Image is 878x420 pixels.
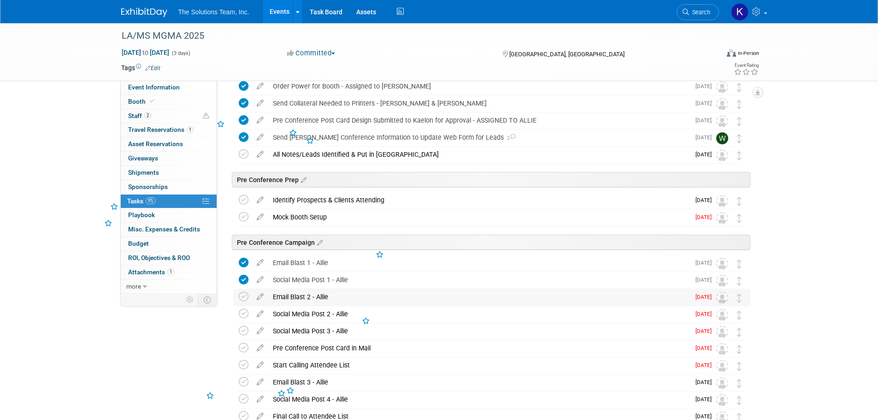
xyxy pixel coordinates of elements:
div: Social Media Post 4 - Allie [268,391,690,407]
a: Staff2 [121,109,217,123]
img: Unassigned [716,98,728,110]
span: Travel Reservations [128,126,194,133]
span: Tasks [127,197,156,205]
img: Unassigned [716,275,728,287]
span: The Solutions Team, Inc. [178,8,249,16]
span: [DATE] [695,134,716,141]
span: [DATE] [695,197,716,203]
a: Asset Reservations [121,137,217,151]
a: edit [252,293,268,301]
span: [DATE] [695,277,716,283]
div: Start Calling Attendee List [268,357,690,373]
span: [DATE] [695,294,716,300]
a: edit [252,116,268,124]
i: Move task [737,294,742,302]
div: LA/MS MGMA 2025 [118,28,705,44]
i: Move task [737,100,742,109]
a: edit [252,276,268,284]
a: Shipments [121,166,217,180]
span: ROI, Objectives & ROO [128,254,190,261]
a: Edit sections [299,175,306,184]
a: Tasks9% [121,195,217,208]
a: Event Information [121,81,217,95]
div: Social Media Post 2 - Allie [268,306,690,322]
a: edit [252,395,268,403]
span: [DATE] [695,311,716,317]
a: Search [677,4,719,20]
span: to [141,49,150,56]
td: Personalize Event Tab Strip [182,294,198,306]
a: edit [252,213,268,221]
div: Pre Conference Campaign [232,235,750,250]
div: Social Media Post 1 - Allie [268,272,690,288]
a: edit [252,133,268,142]
div: Pre Conference Prep [232,172,750,187]
td: Tags [121,63,160,72]
a: Travel Reservations1 [121,123,217,137]
span: Misc. Expenses & Credits [128,225,200,233]
span: [DATE] [695,379,716,385]
span: (3 days) [171,50,190,56]
span: Search [689,9,710,16]
a: Edit [145,65,160,71]
span: Event Information [128,83,180,91]
i: Move task [737,134,742,143]
img: Format-Inperson.png [727,49,736,57]
i: Move task [737,379,742,388]
span: 2 [144,112,151,119]
i: Move task [737,345,742,354]
span: Budget [128,240,149,247]
i: Move task [737,260,742,268]
div: Send Collateral Needed to Printers - [PERSON_NAME] & [PERSON_NAME] [268,95,690,111]
img: Unassigned [716,115,728,127]
a: edit [252,344,268,352]
img: Unassigned [716,292,728,304]
img: Unassigned [716,81,728,93]
span: [DATE] [695,413,716,420]
span: 9% [146,197,156,204]
i: Move task [737,214,742,223]
div: Event Rating [734,63,759,68]
i: Move task [737,277,742,285]
i: Move task [737,197,742,206]
a: edit [252,259,268,267]
a: Playbook [121,208,217,222]
span: [GEOGRAPHIC_DATA], [GEOGRAPHIC_DATA] [509,51,625,58]
img: Unassigned [716,343,728,355]
a: Booth [121,95,217,109]
a: more [121,280,217,294]
a: ROI, Objectives & ROO [121,251,217,265]
span: [DATE] [695,117,716,124]
img: Unassigned [716,258,728,270]
a: edit [252,150,268,159]
span: [DATE] [695,151,716,158]
i: Move task [737,311,742,319]
div: Pre Conference Post Card Design Submitted to Kaelon for Approval - ASSIGNED TO ALLIE [268,112,690,128]
a: Misc. Expenses & Credits [121,223,217,237]
img: Unassigned [716,149,728,161]
td: Toggle Event Tabs [198,294,217,306]
span: 1 [187,126,194,133]
span: Playbook [128,211,155,219]
img: Unassigned [716,195,728,207]
span: Potential Scheduling Conflict -- at least one attendee is tagged in another overlapping event. [203,112,209,120]
a: Sponsorships [121,180,217,194]
span: 1 [167,268,174,275]
div: Email Blast 3 - Allie [268,374,690,390]
i: Booth reservation complete [150,99,154,104]
img: ExhibitDay [121,8,167,17]
a: Giveaways [121,152,217,166]
div: Social Media Post 3 - Allie [268,323,690,339]
span: [DATE] [695,345,716,351]
a: edit [252,99,268,107]
span: [DATE] [695,260,716,266]
a: edit [252,82,268,90]
span: Booth [128,98,156,105]
a: edit [252,327,268,335]
i: Move task [737,83,742,92]
span: [DATE] [695,100,716,106]
img: Unassigned [716,360,728,372]
a: Attachments1 [121,266,217,279]
i: Move task [737,117,742,126]
span: [DATE] [695,214,716,220]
